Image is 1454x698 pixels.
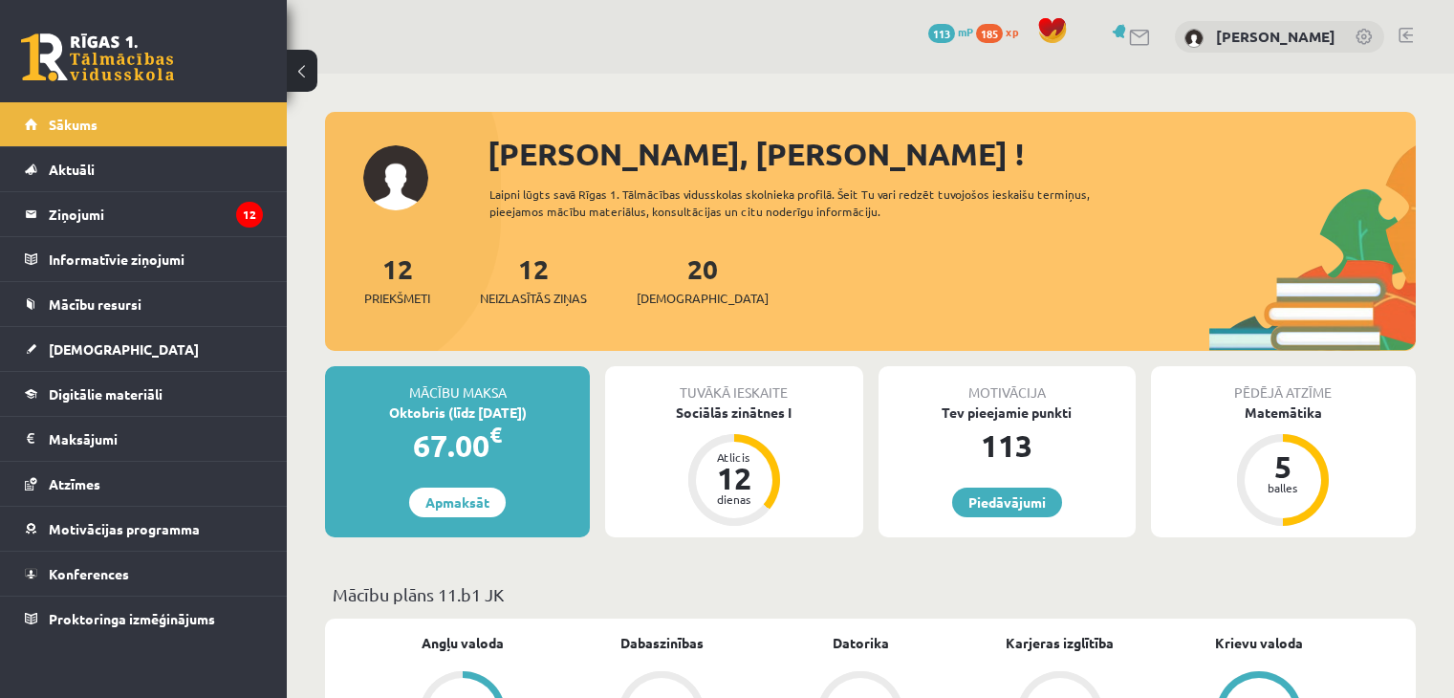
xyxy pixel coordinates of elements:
div: Matemātika [1151,403,1416,423]
div: Mācību maksa [325,366,590,403]
span: 113 [928,24,955,43]
a: [DEMOGRAPHIC_DATA] [25,327,263,371]
a: Krievu valoda [1215,633,1303,653]
div: Pēdējā atzīme [1151,366,1416,403]
a: Proktoringa izmēģinājums [25,597,263,641]
a: Sākums [25,102,263,146]
span: Motivācijas programma [49,520,200,537]
i: 12 [236,202,263,228]
a: Angļu valoda [422,633,504,653]
a: Konferences [25,552,263,596]
a: 113 mP [928,24,973,39]
span: Digitālie materiāli [49,385,163,403]
legend: Ziņojumi [49,192,263,236]
div: Laipni lūgts savā Rīgas 1. Tālmācības vidusskolas skolnieka profilā. Šeit Tu vari redzēt tuvojošo... [489,185,1144,220]
a: Piedāvājumi [952,488,1062,517]
span: Proktoringa izmēģinājums [49,610,215,627]
a: 12Neizlasītās ziņas [480,251,587,308]
a: Informatīvie ziņojumi [25,237,263,281]
a: Ziņojumi12 [25,192,263,236]
a: Matemātika 5 balles [1151,403,1416,529]
a: 20[DEMOGRAPHIC_DATA] [637,251,769,308]
span: [DEMOGRAPHIC_DATA] [637,289,769,308]
a: Aktuāli [25,147,263,191]
a: Atzīmes [25,462,263,506]
a: Mācību resursi [25,282,263,326]
a: Rīgas 1. Tālmācības vidusskola [21,33,174,81]
a: Dabaszinības [620,633,704,653]
div: Atlicis [705,451,763,463]
a: Digitālie materiāli [25,372,263,416]
span: € [489,421,502,448]
a: Motivācijas programma [25,507,263,551]
legend: Informatīvie ziņojumi [49,237,263,281]
a: [PERSON_NAME] [1216,27,1335,46]
a: Maksājumi [25,417,263,461]
a: Apmaksāt [409,488,506,517]
div: balles [1254,482,1312,493]
a: 12Priekšmeti [364,251,430,308]
a: Datorika [833,633,889,653]
div: Sociālās zinātnes I [605,403,862,423]
span: Aktuāli [49,161,95,178]
div: Tev pieejamie punkti [879,403,1136,423]
span: mP [958,24,973,39]
span: Neizlasītās ziņas [480,289,587,308]
span: 185 [976,24,1003,43]
p: Mācību plāns 11.b1 JK [333,581,1408,607]
div: 67.00 [325,423,590,469]
a: 185 xp [976,24,1028,39]
span: [DEMOGRAPHIC_DATA] [49,340,199,358]
div: dienas [705,493,763,505]
div: 12 [705,463,763,493]
div: [PERSON_NAME], [PERSON_NAME] ! [488,131,1416,177]
div: Tuvākā ieskaite [605,366,862,403]
a: Karjeras izglītība [1006,633,1114,653]
div: 5 [1254,451,1312,482]
div: Motivācija [879,366,1136,403]
span: Mācību resursi [49,295,141,313]
div: Oktobris (līdz [DATE]) [325,403,590,423]
span: Atzīmes [49,475,100,492]
span: Sākums [49,116,98,133]
span: Konferences [49,565,129,582]
span: Priekšmeti [364,289,430,308]
a: Sociālās zinātnes I Atlicis 12 dienas [605,403,862,529]
div: 113 [879,423,1136,469]
img: Alvis Buģis [1184,29,1204,48]
span: xp [1006,24,1018,39]
legend: Maksājumi [49,417,263,461]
